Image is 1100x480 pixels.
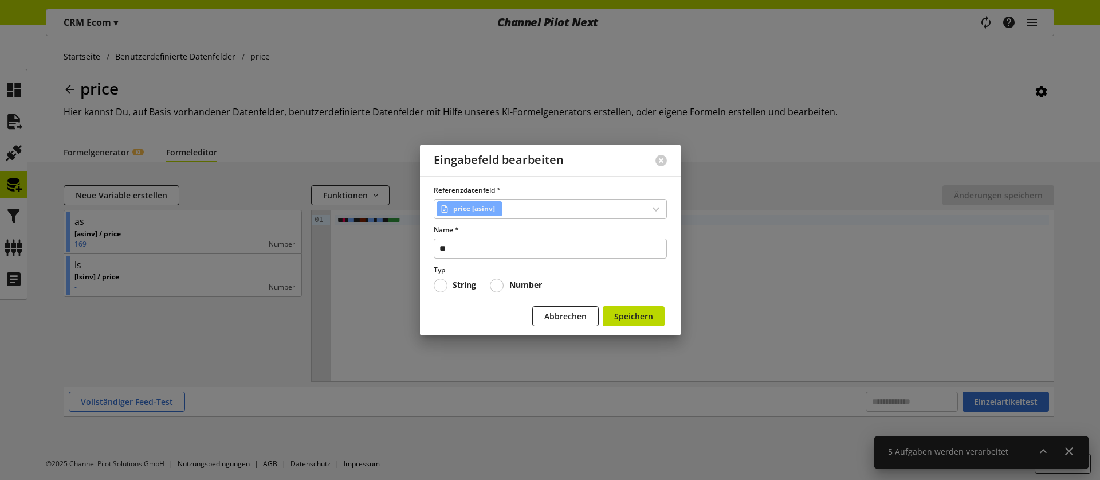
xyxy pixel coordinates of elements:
[614,310,653,322] span: Speichern
[434,265,667,275] label: Typ
[434,154,564,167] h2: Eingabefeld bearbeiten
[453,279,476,290] b: String
[453,202,495,216] span: price [asinv]
[509,279,542,290] b: Number
[603,306,665,326] button: Speichern
[544,310,587,322] span: Abbrechen
[434,225,459,235] span: Name *
[434,185,667,196] label: Referenzdatenfeld *
[532,306,599,326] button: Abbrechen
